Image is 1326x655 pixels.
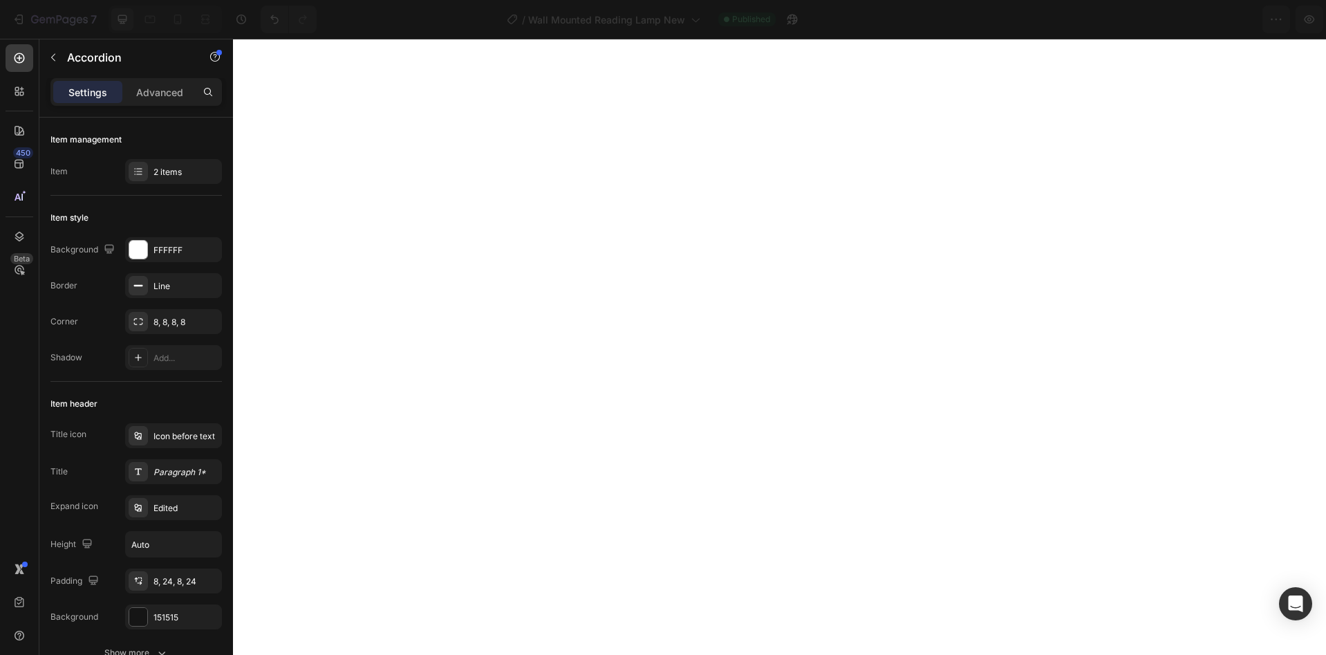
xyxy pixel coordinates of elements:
[1045,6,1177,33] button: 1 product assigned
[153,575,218,588] div: 8, 24, 8, 24
[261,6,317,33] div: Undo/Redo
[136,85,183,100] p: Advanced
[153,352,218,365] div: Add...
[68,85,107,100] p: Settings
[50,535,95,554] div: Height
[1183,6,1229,33] button: Save
[126,532,221,557] input: Auto
[50,279,77,292] div: Border
[153,466,218,479] div: Paragraph 1*
[153,611,218,624] div: 151515
[153,244,218,257] div: FFFFFF
[50,351,82,364] div: Shadow
[1195,14,1217,26] span: Save
[50,428,86,441] div: Title icon
[50,465,68,478] div: Title
[50,315,78,328] div: Corner
[233,39,1326,655] iframe: Design area
[528,12,685,27] span: Wall Mounted Reading Lamp New
[732,13,770,26] span: Published
[50,500,98,513] div: Expand icon
[1234,6,1292,33] button: Publish
[50,241,118,259] div: Background
[50,133,122,146] div: Item management
[1246,12,1280,27] div: Publish
[1279,587,1312,620] div: Open Intercom Messenger
[153,280,218,293] div: Line
[6,6,103,33] button: 7
[153,502,218,515] div: Edited
[50,611,98,623] div: Background
[153,316,218,329] div: 8, 8, 8, 8
[153,430,218,443] div: Icon before text
[153,166,218,178] div: 2 items
[50,165,68,178] div: Item
[522,12,525,27] span: /
[50,572,102,591] div: Padding
[50,398,97,410] div: Item header
[50,212,88,224] div: Item style
[67,49,185,66] p: Accordion
[91,11,97,28] p: 7
[1056,12,1146,27] span: 1 product assigned
[10,253,33,264] div: Beta
[13,147,33,158] div: 450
